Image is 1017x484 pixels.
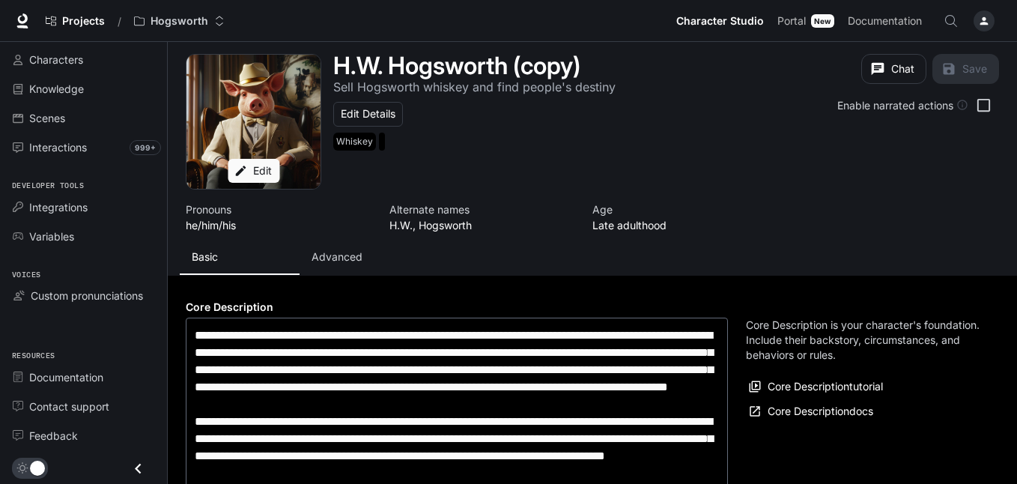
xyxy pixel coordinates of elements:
[62,15,105,28] span: Projects
[592,202,778,233] button: Open character details dialog
[746,318,981,363] p: Core Description is your character's foundation. Include their backstory, circumstances, and beha...
[333,54,580,78] button: Open character details dialog
[29,428,78,444] span: Feedback
[6,76,161,102] a: Knowledge
[6,423,161,449] a: Feedback
[333,79,616,94] p: Sell Hogsworth whiskey and find people's destiny
[130,140,161,155] span: 999+
[6,46,161,73] a: Characters
[333,78,616,96] button: Open character details dialog
[31,288,143,303] span: Custom pronunciations
[777,12,806,31] span: Portal
[29,139,87,155] span: Interactions
[186,300,728,315] h4: Core Description
[228,159,279,184] button: Edit
[29,229,74,244] span: Variables
[29,399,109,414] span: Contact support
[312,249,362,264] p: Advanced
[29,199,88,215] span: Integrations
[389,202,575,233] button: Open character details dialog
[112,13,127,29] div: /
[676,12,764,31] span: Character Studio
[6,393,161,420] a: Contact support
[30,459,45,476] span: Dark mode toggle
[192,249,218,264] p: Basic
[389,217,575,233] p: H.W., Hogsworth
[837,97,968,113] div: Enable narrated actions
[29,110,65,126] span: Scenes
[333,102,403,127] button: Edit Details
[746,399,877,424] a: Core Descriptiondocs
[121,453,155,484] button: Close drawer
[592,217,778,233] p: Late adulthood
[186,202,371,217] p: Pronouns
[186,217,371,233] p: he/him/his
[29,81,84,97] span: Knowledge
[186,55,321,189] button: Open character avatar dialog
[186,202,371,233] button: Open character details dialog
[6,223,161,249] a: Variables
[670,6,770,36] a: Character Studio
[6,194,161,220] a: Integrations
[186,55,321,189] div: Avatar image
[861,54,926,84] button: Chat
[389,202,575,217] p: Alternate names
[333,133,379,151] span: Whiskey
[6,364,161,390] a: Documentation
[29,52,83,67] span: Characters
[811,14,834,28] div: New
[333,133,388,157] button: Open character details dialog
[127,6,231,36] button: Open workspace menu
[746,375,887,399] button: Core Descriptiontutorial
[39,6,112,36] a: Go to projects
[6,282,161,309] a: Custom pronunciations
[336,136,373,148] p: Whiskey
[771,6,840,36] a: PortalNew
[333,51,580,80] h1: H.W. Hogsworth (copy)
[936,6,966,36] button: Open Command Menu
[848,12,922,31] span: Documentation
[592,202,778,217] p: Age
[6,134,161,160] a: Interactions
[29,369,103,385] span: Documentation
[6,105,161,131] a: Scenes
[842,6,933,36] a: Documentation
[151,15,208,28] p: Hogsworth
